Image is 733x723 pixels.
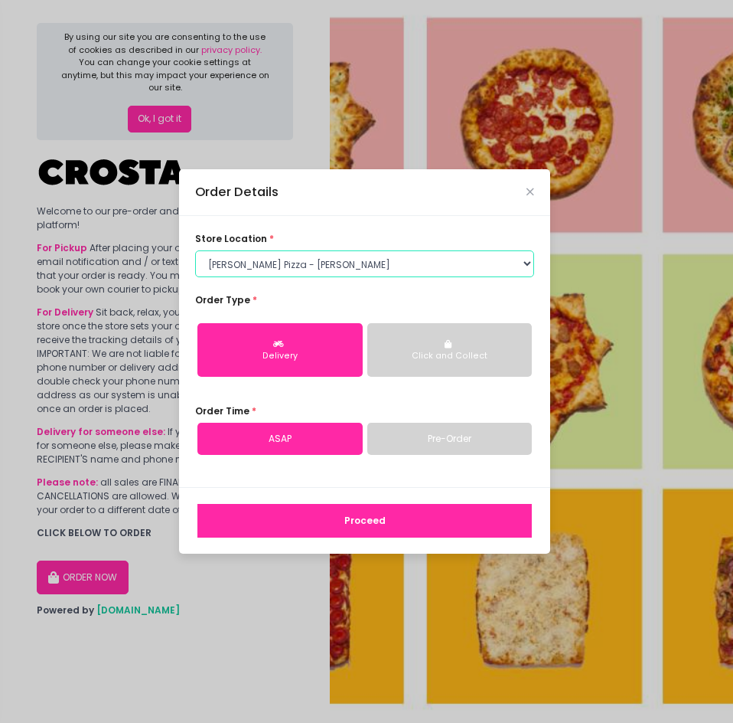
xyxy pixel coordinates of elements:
a: Pre-Order [367,423,533,455]
button: Close [526,188,534,196]
span: Order Type [195,293,250,306]
div: Order Details [195,183,279,201]
span: store location [195,232,267,245]
div: Click and Collect [377,350,523,362]
span: Order Time [195,404,249,417]
button: Delivery [197,323,363,377]
button: Click and Collect [367,323,533,377]
button: Proceed [197,504,532,538]
a: ASAP [197,423,363,455]
div: Delivery [207,350,353,362]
